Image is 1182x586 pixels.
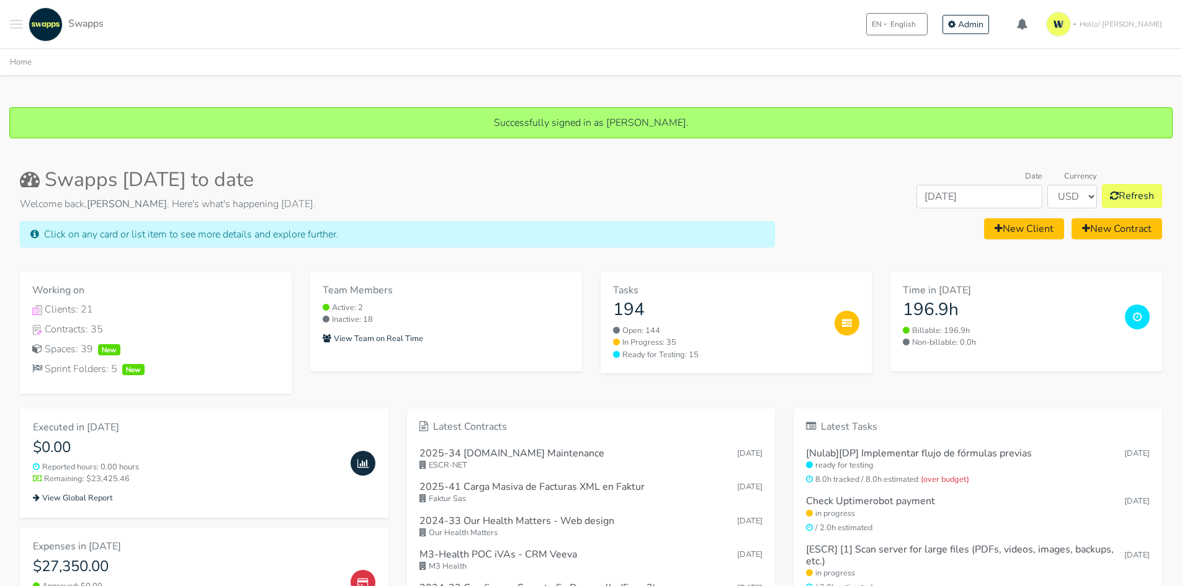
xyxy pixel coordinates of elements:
small: 8.0h tracked / 8.0h estimated [806,474,1150,486]
a: M3-Health POC iVAs - CRM Veeva [DATE] M3 Health [419,544,763,577]
span: Admin [958,19,983,30]
small: Remaining: $23,425.46 [33,473,341,485]
small: Active: 2 [323,302,570,314]
label: Currency [1064,171,1097,182]
a: Sprint Folders: 5New [32,362,279,376]
h6: Latest Contracts [419,421,763,433]
span: Hello! [PERSON_NAME] [1080,19,1162,30]
span: Swapps [68,17,104,30]
h6: M3-Health POC iVAs - CRM Veeva [419,549,577,561]
small: Reported hours: 0.00 hours [33,461,341,473]
a: 2024-33 Our Health Matters - Web design [DATE] Our Health Matters [419,510,763,544]
a: Swapps [25,7,104,42]
a: New Client [984,218,1064,239]
h6: Time in [DATE] [903,285,1115,296]
label: Date [1025,171,1042,182]
a: Contracts IconContracts: 35 [32,322,279,337]
p: Successfully signed in as [PERSON_NAME]. [22,115,1160,130]
a: Hello! [PERSON_NAME] [1041,7,1172,42]
h4: $27,350.00 [33,557,341,575]
small: Inactive: 18 [323,314,570,326]
small: M3 Health [419,561,763,572]
small: Our Health Matters [419,527,763,539]
img: swapps-linkedin-v2.jpg [29,7,63,42]
small: in progress [806,508,1150,520]
span: Sep 02, 2025 12:20 [737,481,763,492]
span: (over budget) [921,474,969,485]
h6: 2025-41 Carga Masiva de Facturas XML en Faktur [419,481,645,493]
h2: Swapps [DATE] to date [20,168,775,192]
small: [DATE] [1124,448,1150,459]
a: Clients IconClients: 21 [32,302,279,317]
h6: Latest Tasks [806,421,1150,433]
button: Toggle navigation menu [10,7,22,42]
h6: [ESCR] [1] Scan server for large files (PDFs, videos, images, backups, etc.) [806,544,1124,567]
a: Home [10,56,32,68]
p: Welcome back, . Here's what's happening [DATE]. [20,197,775,211]
h3: 196.9h [903,300,1115,321]
small: [DATE] [1124,549,1150,561]
span: Aug 27, 2025 17:43 [737,515,763,526]
a: Spaces: 39New [32,342,279,357]
h6: [Nulab][DP] Implementar flujo de fórmulas previas [806,448,1032,459]
small: ESCR-NET [419,459,763,471]
h6: Team Members [323,285,570,296]
small: Non-billable: 0.0h [903,337,1115,348]
a: Admin [942,15,989,34]
h6: 2024-33 Our Health Matters - Web design [419,515,614,527]
a: Time in [DATE] 196.9h Billable: 196.9h Non-billable: 0.0h [890,272,1162,371]
img: isotipo-3-3e143c57.png [1046,12,1071,37]
div: Click on any card or list item to see more details and explore further. [20,221,775,247]
button: ENEnglish [866,13,928,35]
small: / 2.0h estimated [806,522,1150,534]
a: Ready for Testing: 15 [613,349,825,361]
span: Aug 27, 2025 16:11 [737,549,763,560]
div: Sprint Folders: 5 [32,362,279,376]
div: Clients: 21 [32,302,279,317]
a: Check Uptimerobot payment [DATE] in progress / 2.0h estimated [806,491,1150,539]
h6: 2025-34 [DOMAIN_NAME] Maintenance [419,448,604,459]
h6: Tasks [613,285,825,296]
img: Contracts Icon [32,325,42,335]
a: Tasks 194 [613,285,825,320]
a: Executed in [DATE] $0.00 Reported hours: 0.00 hours Remaining: $23,425.46 View Global Report [20,409,388,518]
h3: 194 [613,300,825,321]
a: 2025-41 Carga Masiva de Facturas XML en Faktur [DATE] Faktur Sas [419,476,763,510]
h6: Check Uptimerobot payment [806,495,935,507]
div: Contracts: 35 [32,322,279,337]
a: New Contract [1072,218,1162,239]
h6: Executed in [DATE] [33,422,341,433]
span: New [98,344,120,355]
img: Clients Icon [32,305,42,315]
a: [Nulab][DP] Implementar flujo de fórmulas previas [DATE] ready for testing 8.0h tracked / 8.0h es... [806,443,1150,491]
small: Billable: 196.9h [903,325,1115,337]
span: New [122,364,145,375]
h6: Working on [32,285,279,296]
div: Spaces: 39 [32,342,279,357]
h6: Expenses in [DATE] [33,541,341,553]
small: in progress [806,567,1150,579]
small: View Team on Real Time [323,333,423,344]
small: ready for testing [806,459,1150,471]
a: Open: 144 [613,325,825,337]
span: Sep 02, 2025 13:14 [737,448,763,459]
a: Team Members Active: 2 Inactive: 18 View Team on Real Time [310,272,582,371]
a: In Progress: 35 [613,337,825,348]
strong: [PERSON_NAME] [87,197,167,211]
button: Refresh [1102,184,1162,208]
a: 2025-34 [DOMAIN_NAME] Maintenance [DATE] ESCR-NET [419,443,763,476]
small: View Global Report [33,492,112,504]
span: English [890,19,916,30]
h4: $0.00 [33,438,341,456]
small: [DATE] [1124,495,1150,507]
small: Faktur Sas [419,493,763,505]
